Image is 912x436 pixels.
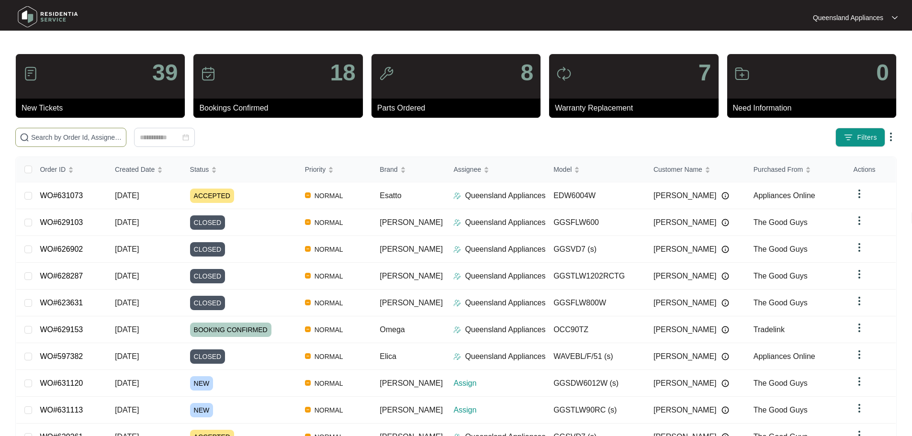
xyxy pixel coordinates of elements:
[107,157,182,182] th: Created Date
[646,157,746,182] th: Customer Name
[553,164,572,175] span: Model
[754,406,808,414] span: The Good Guys
[115,299,139,307] span: [DATE]
[465,351,545,362] p: Queensland Appliances
[20,133,29,142] img: search-icon
[453,378,546,389] p: Assign
[453,192,461,200] img: Assigner Icon
[446,157,546,182] th: Assignee
[311,190,347,201] span: NORMAL
[835,128,885,147] button: filter iconFilters
[754,299,808,307] span: The Good Guys
[754,245,808,253] span: The Good Guys
[305,246,311,252] img: Vercel Logo
[721,272,729,280] img: Info icon
[754,352,815,360] span: Appliances Online
[653,244,717,255] span: [PERSON_NAME]
[465,190,545,201] p: Queensland Appliances
[653,164,702,175] span: Customer Name
[653,404,717,416] span: [PERSON_NAME]
[297,157,372,182] th: Priority
[653,190,717,201] span: [PERSON_NAME]
[546,263,646,290] td: GGSTLW1202RCTG
[305,219,311,225] img: Vercel Logo
[857,133,877,143] span: Filters
[305,326,311,332] img: Vercel Logo
[556,66,572,81] img: icon
[846,157,896,182] th: Actions
[115,191,139,200] span: [DATE]
[698,61,711,84] p: 7
[546,316,646,343] td: OCC90TZ
[40,325,83,334] a: WO#629153
[311,270,347,282] span: NORMAL
[182,157,297,182] th: Status
[465,324,545,335] p: Queensland Appliances
[40,191,83,200] a: WO#631073
[453,219,461,226] img: Assigner Icon
[380,406,443,414] span: [PERSON_NAME]
[721,246,729,253] img: Info icon
[311,217,347,228] span: NORMAL
[311,297,347,309] span: NORMAL
[453,299,461,307] img: Assigner Icon
[520,61,533,84] p: 8
[190,296,225,310] span: CLOSED
[40,406,83,414] a: WO#631113
[854,188,865,200] img: dropdown arrow
[754,325,785,334] span: Tradelink
[555,102,718,114] p: Warranty Replacement
[305,300,311,305] img: Vercel Logo
[40,218,83,226] a: WO#629103
[453,164,481,175] span: Assignee
[754,218,808,226] span: The Good Guys
[115,245,139,253] span: [DATE]
[813,13,883,22] p: Queensland Appliances
[653,217,717,228] span: [PERSON_NAME]
[40,164,66,175] span: Order ID
[465,297,545,309] p: Queensland Appliances
[465,244,545,255] p: Queensland Appliances
[199,102,362,114] p: Bookings Confirmed
[465,217,545,228] p: Queensland Appliances
[40,352,83,360] a: WO#597382
[305,273,311,279] img: Vercel Logo
[721,353,729,360] img: Info icon
[190,269,225,283] span: CLOSED
[653,270,717,282] span: [PERSON_NAME]
[854,295,865,307] img: dropdown arrow
[377,102,540,114] p: Parts Ordered
[876,61,889,84] p: 0
[380,272,443,280] span: [PERSON_NAME]
[733,102,896,114] p: Need Information
[31,132,122,143] input: Search by Order Id, Assignee Name, Customer Name, Brand and Model
[40,379,83,387] a: WO#631120
[305,164,326,175] span: Priority
[754,191,815,200] span: Appliances Online
[721,192,729,200] img: Info icon
[379,66,394,81] img: icon
[311,324,347,335] span: NORMAL
[32,157,107,182] th: Order ID
[721,219,729,226] img: Info icon
[115,325,139,334] span: [DATE]
[311,351,347,362] span: NORMAL
[380,379,443,387] span: [PERSON_NAME]
[892,15,898,20] img: dropdown arrow
[380,352,396,360] span: Elica
[190,403,214,417] span: NEW
[305,380,311,386] img: Vercel Logo
[721,299,729,307] img: Info icon
[115,406,139,414] span: [DATE]
[546,343,646,370] td: WAVEBL/F/51 (s)
[201,66,216,81] img: icon
[754,272,808,280] span: The Good Guys
[115,379,139,387] span: [DATE]
[40,245,83,253] a: WO#626902
[453,404,546,416] p: Assign
[115,164,155,175] span: Created Date
[754,164,803,175] span: Purchased From
[653,297,717,309] span: [PERSON_NAME]
[305,353,311,359] img: Vercel Logo
[546,290,646,316] td: GGSFLW800W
